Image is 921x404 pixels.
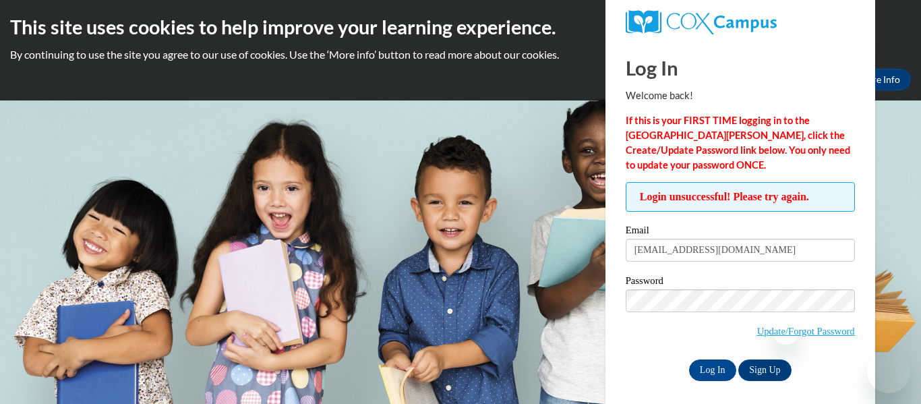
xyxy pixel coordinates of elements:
[773,318,800,345] iframe: Close message
[10,13,911,40] h2: This site uses cookies to help improve your learning experience.
[689,359,736,381] input: Log In
[10,47,911,62] p: By continuing to use the site you agree to our use of cookies. Use the ‘More info’ button to read...
[757,326,855,337] a: Update/Forgot Password
[626,182,855,212] span: Login unsuccessful! Please try again.
[626,225,855,239] label: Email
[626,10,855,34] a: COX Campus
[626,54,855,82] h1: Log In
[626,115,850,171] strong: If this is your FIRST TIME logging in to the [GEOGRAPHIC_DATA][PERSON_NAME], click the Create/Upd...
[738,359,791,381] a: Sign Up
[626,276,855,289] label: Password
[867,350,910,393] iframe: Button to launch messaging window
[626,88,855,103] p: Welcome back!
[848,69,911,90] a: More Info
[626,10,777,34] img: COX Campus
